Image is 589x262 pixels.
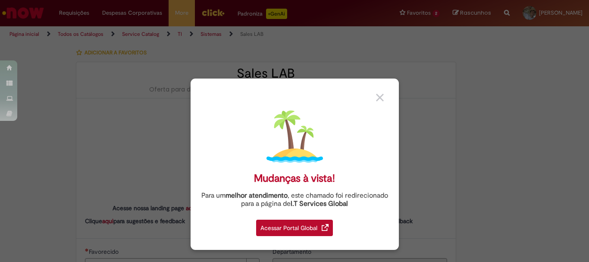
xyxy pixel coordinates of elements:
[197,192,392,208] div: Para um , este chamado foi redirecionado para a página de
[254,172,335,185] div: Mudanças à vista!
[266,108,323,165] img: island.png
[256,220,333,236] div: Acessar Portal Global
[226,191,288,200] strong: melhor atendimento
[256,215,333,236] a: Acessar Portal Global
[322,224,329,231] img: redirect_link.png
[376,94,384,101] img: close_button_grey.png
[291,195,348,208] a: I.T Services Global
